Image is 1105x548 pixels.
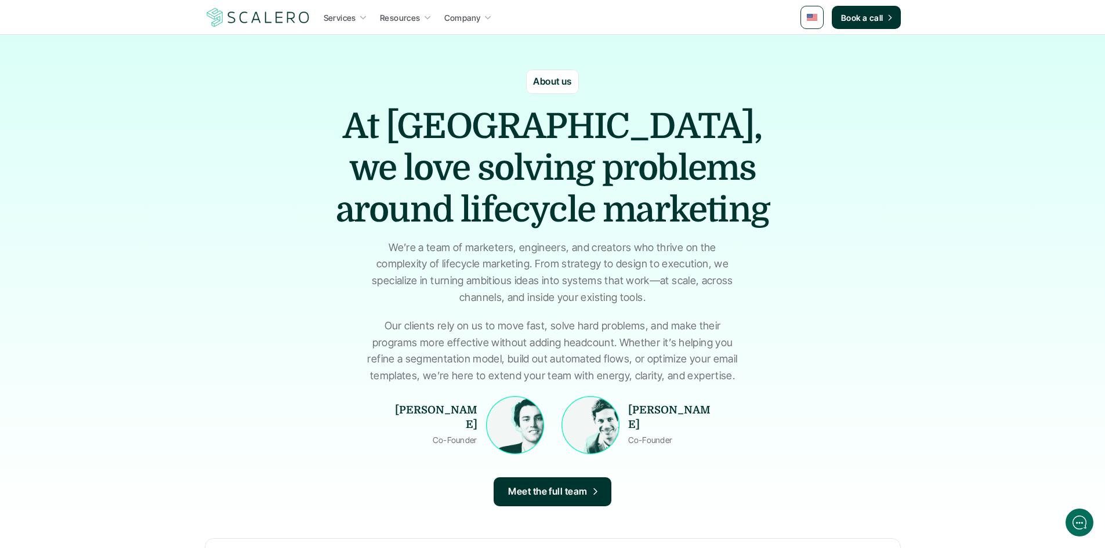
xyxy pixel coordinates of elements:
p: Co-Founder [390,433,477,447]
button: New conversation [18,154,214,177]
iframe: gist-messenger-bubble-iframe [1066,509,1093,536]
h1: At [GEOGRAPHIC_DATA], we love solving problems around lifecycle marketing [321,106,785,231]
p: Co-Founder [628,433,673,447]
p: Meet the full team [508,484,588,499]
p: About us [533,74,572,89]
h1: Hi! Welcome to [GEOGRAPHIC_DATA]. [17,56,215,75]
h2: Let us know if we can help with lifecycle marketing. [17,77,215,133]
strong: [PERSON_NAME] [628,404,711,430]
p: Our clients rely on us to move fast, solve hard problems, and make their programs more effective ... [364,318,741,384]
a: Scalero company logotype [205,7,311,28]
a: Book a call [832,6,901,29]
span: We run on Gist [97,405,147,413]
img: Scalero company logotype [205,6,311,28]
span: New conversation [75,161,139,170]
p: We’re a team of marketers, engineers, and creators who thrive on the complexity of lifecycle mark... [364,239,741,306]
p: Resources [380,12,421,24]
p: [PERSON_NAME] [390,403,477,432]
p: Company [444,12,481,24]
a: Meet the full team [494,477,611,506]
p: Book a call [841,12,883,24]
p: Services [324,12,356,24]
